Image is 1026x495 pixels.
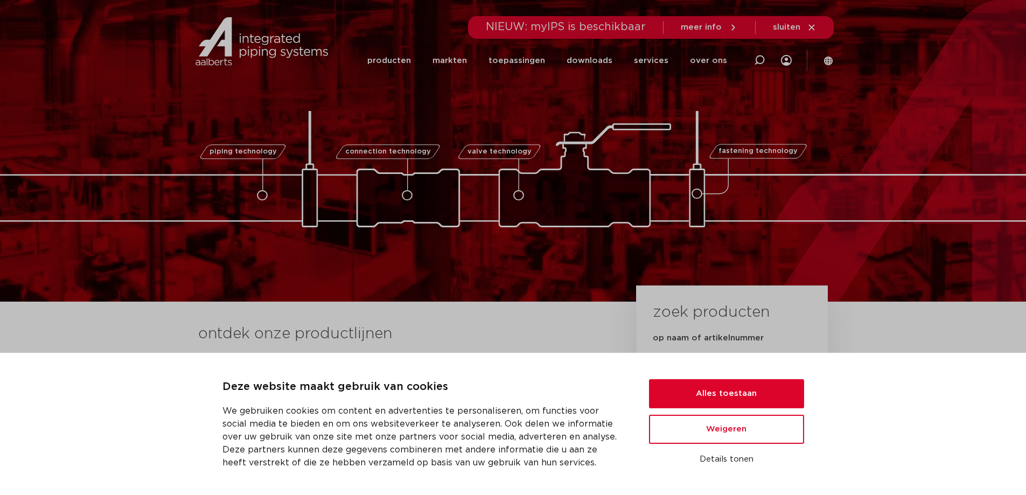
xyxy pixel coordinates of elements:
span: piping technology [210,148,277,155]
nav: Menu [367,40,727,81]
a: services [634,40,668,81]
a: toepassingen [488,40,545,81]
label: op naam of artikelnummer [653,333,764,344]
h3: ontdek onze productlijnen [198,323,600,345]
button: Alles toestaan [649,379,804,408]
span: NIEUW: myIPS is beschikbaar [486,22,646,32]
a: producten [367,40,411,81]
p: We gebruiken cookies om content en advertenties te personaliseren, om functies voor social media ... [222,405,623,469]
span: meer info [681,23,722,31]
span: connection technology [345,148,430,155]
span: fastening technology [718,148,798,155]
h3: zoek producten [653,302,770,323]
span: sluiten [773,23,800,31]
a: downloads [567,40,612,81]
p: Deze website maakt gebruik van cookies [222,379,623,396]
a: sluiten [773,23,816,32]
a: markten [432,40,467,81]
button: Weigeren [649,415,804,444]
a: over ons [690,40,727,81]
span: valve technology [467,148,532,155]
a: meer info [681,23,738,32]
button: Details tonen [649,450,804,469]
